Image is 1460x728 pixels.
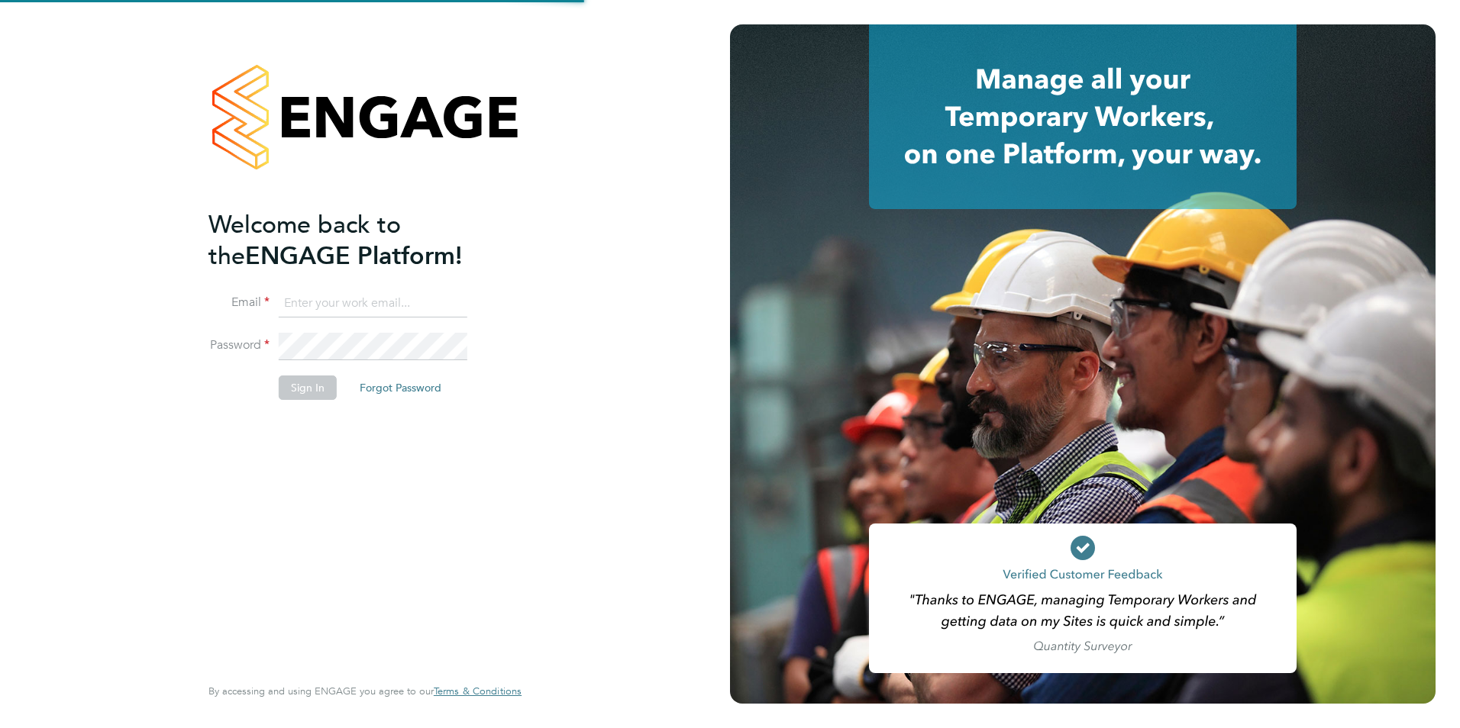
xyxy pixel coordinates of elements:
button: Forgot Password [347,375,454,400]
label: Email [208,295,270,311]
h2: ENGAGE Platform! [208,209,506,272]
label: Password [208,337,270,353]
span: By accessing and using ENGAGE you agree to our [208,685,522,697]
button: Sign In [279,375,337,400]
span: Terms & Conditions [434,685,522,697]
a: Terms & Conditions [434,685,522,697]
input: Enter your work email... [279,290,467,317]
span: Welcome back to the [208,210,401,271]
